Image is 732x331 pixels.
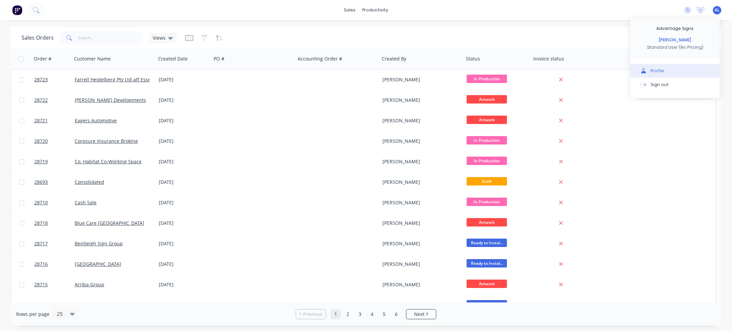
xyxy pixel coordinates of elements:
[75,179,104,185] a: Consolidated
[159,302,209,308] div: [DATE]
[630,78,720,91] button: Sign out
[158,55,188,62] div: Created Date
[34,158,48,165] span: 28719
[379,309,389,319] a: Page 5
[34,220,48,226] span: 28718
[656,26,694,32] div: Advantage Signs
[12,5,22,15] img: Factory
[34,275,75,295] a: 28715
[382,302,457,308] div: [PERSON_NAME]
[414,311,425,318] span: Next
[331,309,341,319] a: Page 1 is your current page
[74,55,111,62] div: Customer Name
[34,138,48,144] span: 28720
[75,261,121,267] a: [GEOGRAPHIC_DATA]
[467,198,507,206] span: In Production
[75,158,142,165] a: Co. Habitat Co-Working Space
[34,111,75,131] a: 28721
[75,138,138,144] a: Corpsure Insurance Broking
[34,281,48,288] span: 28715
[34,90,75,110] a: 28722
[391,309,401,319] a: Page 6
[467,136,507,144] span: In Production
[75,281,104,288] a: Arriba Group
[78,31,144,45] input: Search...
[382,138,457,144] div: [PERSON_NAME]
[466,55,480,62] div: Status
[34,193,75,213] a: 28710
[715,7,720,13] span: AL
[340,5,359,15] div: sales
[382,261,457,267] div: [PERSON_NAME]
[298,55,342,62] div: Accounting Order #
[34,117,48,124] span: 28721
[355,309,365,319] a: Page 3
[75,76,260,83] a: Farrell Heidelberg Pty Ltd atf Essential Services Trust No. 29 - [GEOGRAPHIC_DATA]
[467,157,507,165] span: In Production
[34,234,75,254] a: 28717
[296,311,326,318] a: Previous page
[34,55,51,62] div: Order #
[382,199,457,206] div: [PERSON_NAME]
[382,179,457,185] div: [PERSON_NAME]
[293,309,439,319] ul: Pagination
[651,68,664,74] div: Profile
[75,97,146,103] a: [PERSON_NAME] Developments
[34,254,75,274] a: 28716
[34,152,75,172] a: 28719
[467,239,507,247] span: Ready to Instal...
[34,213,75,233] a: 28718
[467,218,507,226] span: Artwork
[34,172,75,192] a: 28693
[159,158,209,165] div: [DATE]
[159,240,209,247] div: [DATE]
[382,281,457,288] div: [PERSON_NAME]
[214,55,224,62] div: PO #
[382,55,406,62] div: Created By
[75,117,117,124] a: Eagers Automotive
[159,138,209,144] div: [DATE]
[382,97,457,104] div: [PERSON_NAME]
[630,64,720,78] button: Profile
[34,199,48,206] span: 28710
[159,261,209,267] div: [DATE]
[159,97,209,104] div: [DATE]
[75,199,97,206] a: Cash Sale
[467,300,507,308] span: Ready to Instal...
[159,220,209,226] div: [DATE]
[75,240,123,247] a: Bentleigh Sign Group
[467,116,507,124] span: Artwork
[34,302,48,308] span: 28689
[406,311,436,318] a: Next page
[382,117,457,124] div: [PERSON_NAME]
[34,131,75,151] a: 28720
[34,240,48,247] span: 28717
[382,240,457,247] div: [PERSON_NAME]
[34,261,48,267] span: 28716
[467,280,507,288] span: Artwork
[367,309,377,319] a: Page 4
[382,158,457,165] div: [PERSON_NAME]
[22,35,54,41] h1: Sales Orders
[75,302,104,308] a: Arriba Group
[159,199,209,206] div: [DATE]
[159,179,209,185] div: [DATE]
[16,311,49,318] span: Rows per page
[159,76,209,83] div: [DATE]
[75,220,144,226] a: Blue Care [GEOGRAPHIC_DATA]
[34,179,48,185] span: 28693
[647,44,703,50] div: Standard User (No Pricing)
[659,37,691,43] div: [PERSON_NAME]
[382,220,457,226] div: [PERSON_NAME]
[34,97,48,104] span: 28722
[34,76,48,83] span: 28723
[467,259,507,267] span: Ready to Instal...
[467,75,507,83] span: In Production
[467,177,507,185] span: Draft
[159,117,209,124] div: [DATE]
[343,309,353,319] a: Page 2
[382,76,457,83] div: [PERSON_NAME]
[34,295,75,315] a: 28689
[159,281,209,288] div: [DATE]
[34,70,75,90] a: 28723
